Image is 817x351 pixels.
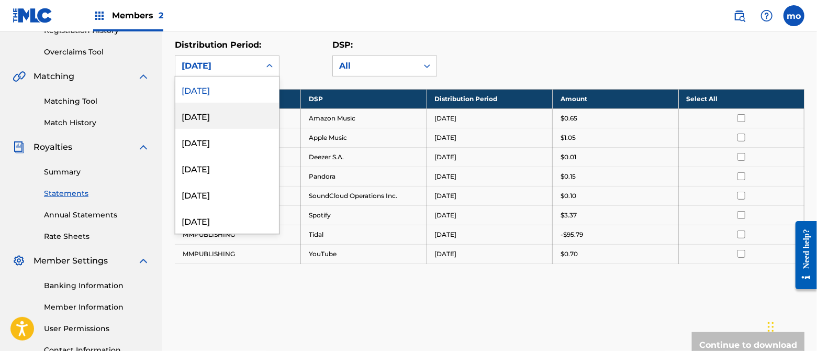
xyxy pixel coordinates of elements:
[760,9,773,22] img: help
[301,225,427,244] td: Tidal
[561,230,583,239] p: -$95.79
[678,89,804,108] th: Select All
[733,9,746,22] img: search
[44,188,150,199] a: Statements
[339,60,411,72] div: All
[44,117,150,128] a: Match History
[175,76,279,103] div: [DATE]
[33,70,74,83] span: Matching
[561,191,576,201] p: $0.10
[561,152,576,162] p: $0.01
[301,244,427,264] td: YouTube
[13,70,26,83] img: Matching
[13,141,25,153] img: Royalties
[301,89,427,108] th: DSP
[44,210,150,221] a: Annual Statements
[332,40,353,50] label: DSP:
[427,108,553,128] td: [DATE]
[765,301,817,351] iframe: Chat Widget
[729,5,750,26] a: Public Search
[784,5,804,26] div: User Menu
[427,186,553,205] td: [DATE]
[175,244,301,264] td: MMPUBLISHING
[159,10,163,20] span: 2
[301,205,427,225] td: Spotify
[788,213,817,298] iframe: Resource Center
[175,40,261,50] label: Distribution Period:
[44,231,150,242] a: Rate Sheets
[765,301,817,351] div: Widget de chat
[33,141,72,153] span: Royalties
[561,211,577,220] p: $3.37
[13,255,25,267] img: Member Settings
[13,8,53,23] img: MLC Logo
[427,89,553,108] th: Distribution Period
[561,249,578,259] p: $0.70
[427,167,553,186] td: [DATE]
[553,89,679,108] th: Amount
[44,323,150,334] a: User Permissions
[175,207,279,234] div: [DATE]
[175,103,279,129] div: [DATE]
[137,70,150,83] img: expand
[301,128,427,147] td: Apple Music
[427,205,553,225] td: [DATE]
[175,155,279,181] div: [DATE]
[137,255,150,267] img: expand
[427,147,553,167] td: [DATE]
[561,133,576,142] p: $1.05
[427,128,553,147] td: [DATE]
[33,255,108,267] span: Member Settings
[44,47,150,58] a: Overclaims Tool
[182,60,254,72] div: [DATE]
[175,225,301,244] td: MMPUBLISHING
[44,280,150,291] a: Banking Information
[137,141,150,153] img: expand
[44,302,150,313] a: Member Information
[175,181,279,207] div: [DATE]
[427,225,553,244] td: [DATE]
[93,9,106,22] img: Top Rightsholders
[175,129,279,155] div: [DATE]
[561,114,577,123] p: $0.65
[427,244,553,264] td: [DATE]
[561,172,576,181] p: $0.15
[301,147,427,167] td: Deezer S.A.
[301,108,427,128] td: Amazon Music
[301,167,427,186] td: Pandora
[44,167,150,178] a: Summary
[756,5,777,26] div: Help
[44,96,150,107] a: Matching Tool
[112,9,163,21] span: Members
[301,186,427,205] td: SoundCloud Operations Inc.
[768,311,774,343] div: Arrastrar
